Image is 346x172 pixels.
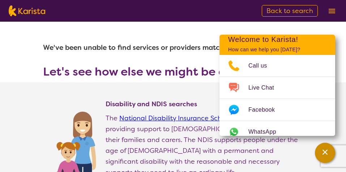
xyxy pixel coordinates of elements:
[43,39,303,56] h1: We've been unable to find services or providers matching your search criteria.
[329,9,335,13] img: menu
[315,143,335,163] button: Channel Menu
[248,82,283,93] span: Live Chat
[228,47,326,53] p: How can we help you [DATE]?
[119,114,256,122] a: National Disability Insurance Scheme (NDIS)
[248,60,276,71] span: Call us
[266,7,313,15] span: Back to search
[106,100,303,108] h4: Disability and NDIS searches
[248,104,283,115] span: Facebook
[248,126,285,137] span: WhatsApp
[43,65,303,78] h3: Let's see how else we might be able to help!
[219,121,335,143] a: Web link opens in a new tab.
[228,35,326,44] h2: Welcome to Karista!
[219,35,335,136] div: Channel Menu
[9,5,45,16] img: Karista logo
[219,55,335,143] ul: Choose channel
[262,5,318,17] a: Back to search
